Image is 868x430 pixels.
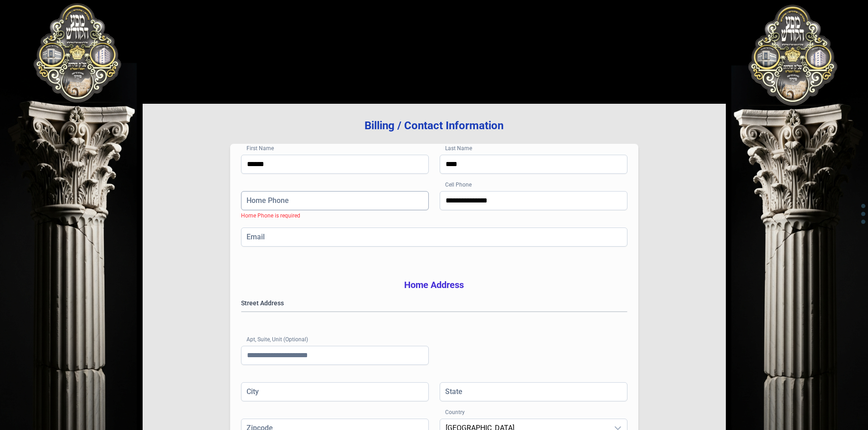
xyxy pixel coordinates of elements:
h3: Home Address [241,278,627,291]
h3: Billing / Contact Information [157,118,711,133]
label: Street Address [241,298,627,308]
span: Home Phone is required [241,212,300,219]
